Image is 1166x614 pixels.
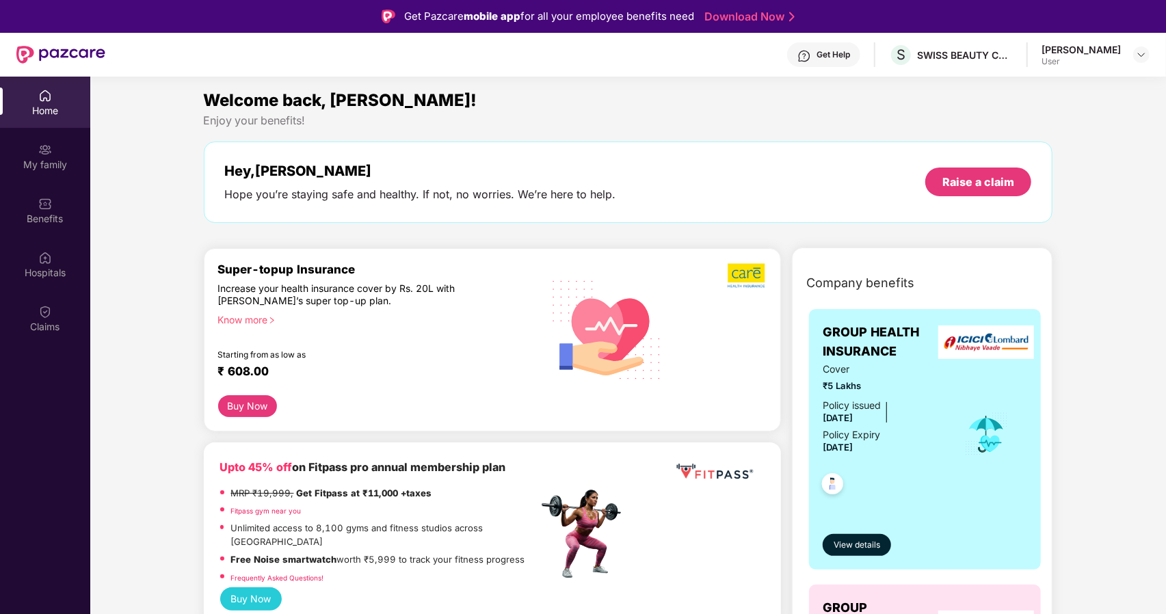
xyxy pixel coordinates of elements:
div: Super-topup Insurance [218,263,538,276]
div: Raise a claim [942,174,1014,189]
span: GROUP HEALTH INSURANCE [823,323,945,362]
div: Hope you’re staying safe and healthy. If not, no worries. We’re here to help. [225,187,616,202]
img: svg+xml;base64,PHN2ZyBpZD0iQmVuZWZpdHMiIHhtbG5zPSJodHRwOi8vd3d3LnczLm9yZy8yMDAwL3N2ZyIgd2lkdGg9Ij... [38,197,52,211]
span: Cover [823,362,945,377]
img: fpp.png [538,486,633,582]
img: Logo [382,10,395,23]
b: on Fitpass pro annual membership plan [220,460,506,474]
div: ₹ 608.00 [218,364,525,381]
div: Get Pazcare for all your employee benefits need [405,8,695,25]
span: View details [834,539,880,552]
img: svg+xml;base64,PHN2ZyB3aWR0aD0iMjAiIGhlaWdodD0iMjAiIHZpZXdCb3g9IjAgMCAyMCAyMCIgZmlsbD0ibm9uZSIgeG... [38,143,52,157]
div: SWISS BEAUTY COSMETICS PRIVATE LIMITED [917,49,1013,62]
p: Unlimited access to 8,100 gyms and fitness studios across [GEOGRAPHIC_DATA] [230,521,538,549]
div: Policy Expiry [823,427,880,442]
button: Buy Now [220,587,282,611]
span: right [268,317,276,324]
a: Frequently Asked Questions! [231,574,324,582]
div: Enjoy your benefits! [204,114,1053,128]
div: User [1042,56,1121,67]
strong: mobile app [464,10,521,23]
img: svg+xml;base64,PHN2ZyBpZD0iRHJvcGRvd24tMzJ4MzIiIHhtbG5zPSJodHRwOi8vd3d3LnczLm9yZy8yMDAwL3N2ZyIgd2... [1136,49,1147,60]
img: svg+xml;base64,PHN2ZyBpZD0iSG9zcGl0YWxzIiB4bWxucz0iaHR0cDovL3d3dy53My5vcmcvMjAwMC9zdmciIHdpZHRoPS... [38,251,52,265]
span: [DATE] [823,412,853,423]
strong: Get Fitpass at ₹11,000 +taxes [297,488,432,498]
div: [PERSON_NAME] [1042,43,1121,56]
img: svg+xml;base64,PHN2ZyBpZD0iQ2xhaW0iIHhtbG5zPSJodHRwOi8vd3d3LnczLm9yZy8yMDAwL3N2ZyIgd2lkdGg9IjIwIi... [38,305,52,319]
button: View details [823,534,891,556]
p: worth ₹5,999 to track your fitness progress [231,552,525,567]
b: Upto 45% off [220,460,293,474]
div: Starting from as low as [218,349,480,359]
button: Buy Now [218,395,278,417]
div: Increase your health insurance cover by Rs. 20L with [PERSON_NAME]’s super top-up plan. [218,282,479,308]
img: svg+xml;base64,PHN2ZyBpZD0iSGVscC0zMngzMiIgeG1sbnM9Imh0dHA6Ly93d3cudzMub3JnLzIwMDAvc3ZnIiB3aWR0aD... [797,49,811,63]
img: svg+xml;base64,PHN2ZyB4bWxucz0iaHR0cDovL3d3dy53My5vcmcvMjAwMC9zdmciIHhtbG5zOnhsaW5rPSJodHRwOi8vd3... [542,263,672,395]
img: icon [964,412,1009,457]
img: svg+xml;base64,PHN2ZyB4bWxucz0iaHR0cDovL3d3dy53My5vcmcvMjAwMC9zdmciIHdpZHRoPSI0OC45NDMiIGhlaWdodD... [816,469,849,503]
a: Fitpass gym near you [231,507,302,515]
img: insurerLogo [938,325,1034,359]
span: ₹5 Lakhs [823,379,945,393]
span: Company benefits [806,273,914,293]
a: Download Now [705,10,791,24]
span: Welcome back, [PERSON_NAME]! [204,90,477,110]
div: Know more [218,314,530,323]
img: New Pazcare Logo [16,46,105,64]
img: b5dec4f62d2307b9de63beb79f102df3.png [728,263,767,289]
img: fppp.png [674,459,756,484]
span: S [897,46,905,63]
img: Stroke [789,10,795,24]
strong: Free Noise smartwatch [231,554,337,565]
span: [DATE] [823,442,853,453]
img: svg+xml;base64,PHN2ZyBpZD0iSG9tZSIgeG1sbnM9Imh0dHA6Ly93d3cudzMub3JnLzIwMDAvc3ZnIiB3aWR0aD0iMjAiIG... [38,89,52,103]
div: Policy issued [823,398,881,413]
div: Hey, [PERSON_NAME] [225,163,616,179]
div: Get Help [817,49,850,60]
del: MRP ₹19,999, [231,488,294,498]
